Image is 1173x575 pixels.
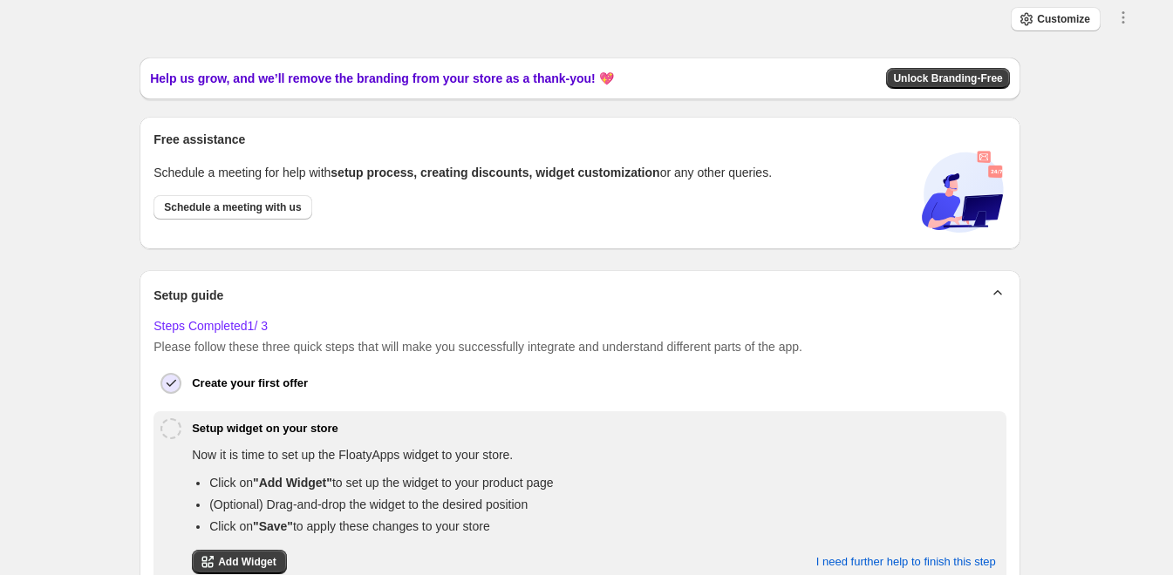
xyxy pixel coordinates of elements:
span: Setup guide [153,287,223,304]
button: Unlock Branding-Free [886,68,1009,89]
span: setup process, creating discounts, widget customization [331,166,659,179]
h6: Steps Completed 1 / 3 [153,317,1006,335]
p: Schedule a meeting for help with or any other queries. [153,164,772,181]
span: Add Widget [218,555,276,569]
span: Help us grow, and we’ll remove the branding from your store as a thank-you! 💖 [150,70,613,87]
button: Setup widget on your store [192,411,999,446]
a: Schedule a meeting with us [153,195,311,220]
strong: "Save" [253,519,293,533]
span: Click on to set up the widget to your product page [209,476,553,490]
a: Add Widget [192,550,287,574]
strong: "Add Widget" [253,476,332,490]
span: Click on to apply these changes to your store [209,519,489,533]
img: book-call-DYLe8nE5.svg [919,148,1006,235]
button: Customize [1011,7,1101,31]
h6: Create your first offer [192,375,308,392]
span: I need further help to finish this step [816,555,996,569]
p: Please follow these three quick steps that will make you successfully integrate and understand di... [153,338,1006,355]
span: (Optional) Drag-and-drop the widget to the desired position [209,497,528,511]
span: Customize [1037,12,1090,26]
h6: Setup widget on your store [192,420,338,437]
span: Unlock Branding-Free [893,71,1002,85]
span: Free assistance [153,131,245,148]
span: Schedule a meeting with us [164,200,301,214]
p: Now it is time to set up the FloatyApps widget to your store. [192,446,996,463]
button: Create your first offer [192,366,999,401]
